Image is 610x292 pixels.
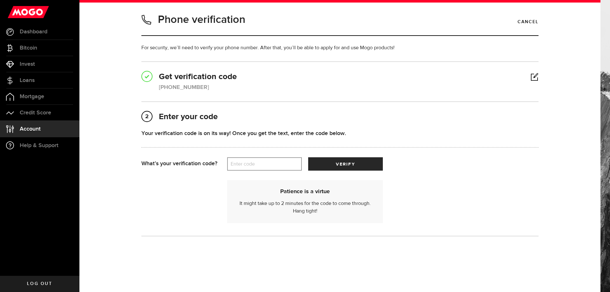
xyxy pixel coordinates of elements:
span: Dashboard [20,29,47,35]
span: Help & Support [20,143,58,148]
span: verify [336,162,355,166]
p: For security, we’ll need to verify your phone number. After that, you’ll be able to apply for and... [141,44,539,52]
span: Credit Score [20,110,51,116]
span: Bitcoin [20,45,37,51]
div: Your verification code is on its way! Once you get the text, enter the code below. [141,129,539,138]
label: Enter code [227,158,302,171]
button: Open LiveChat chat widget [5,3,24,22]
span: 2 [142,112,152,122]
h2: Enter your code [141,112,539,123]
span: Account [20,126,41,132]
h6: Patience is a virtue [235,188,375,195]
span: Invest [20,61,35,67]
a: Cancel [518,17,539,27]
div: What’s your verification code? [141,157,227,171]
button: verify [308,157,383,171]
div: It might take up to 2 minutes for the code to come through. Hang tight! [235,188,375,215]
span: Loans [20,78,35,83]
span: Log out [27,282,52,286]
span: Mortgage [20,94,44,99]
h2: Get verification code [141,71,539,83]
div: [PHONE_NUMBER] [159,83,209,92]
h1: Phone verification [158,11,245,28]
